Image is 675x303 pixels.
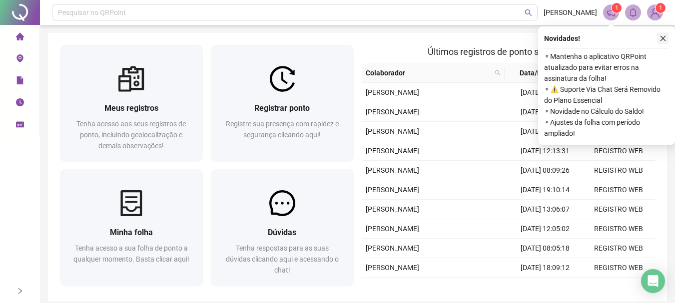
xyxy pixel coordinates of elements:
td: [DATE] 12:13:31 [508,141,582,161]
td: REGISTRO WEB [582,200,655,219]
span: [PERSON_NAME] [366,244,419,252]
span: [PERSON_NAME] [366,166,419,174]
span: bell [629,8,638,17]
a: Registrar pontoRegistre sua presença com rapidez e segurança clicando aqui! [211,45,354,161]
td: [DATE] 08:05:35 [508,83,582,102]
span: Minha folha [110,228,153,237]
td: REGISTRO WEB [582,161,655,180]
div: Open Intercom Messenger [641,269,665,293]
span: [PERSON_NAME] [366,205,419,213]
span: Tenha acesso a sua folha de ponto a qualquer momento. Basta clicar aqui! [73,244,189,263]
td: REGISTRO WEB [582,219,655,239]
span: ⚬ Novidade no Cálculo do Saldo! [544,106,669,117]
span: ⚬ Ajustes da folha com período ampliado! [544,117,669,139]
td: REGISTRO WEB [582,180,655,200]
span: 1 [615,4,619,11]
span: Registrar ponto [254,103,310,113]
sup: Atualize o seu contato no menu Meus Dados [656,3,666,13]
td: [DATE] 08:09:26 [508,161,582,180]
span: [PERSON_NAME] [366,88,419,96]
span: [PERSON_NAME] [366,108,419,116]
span: Novidades ! [544,33,580,44]
span: [PERSON_NAME] [544,7,597,18]
span: search [525,9,532,16]
span: home [16,28,24,48]
td: [DATE] 13:06:07 [508,200,582,219]
td: [DATE] 13:44:24 [508,122,582,141]
span: clock-circle [16,94,24,114]
td: REGISTRO WEB [582,258,655,278]
th: Data/Hora [505,63,576,83]
span: Meus registros [104,103,158,113]
a: Meus registrosTenha acesso aos seus registros de ponto, incluindo geolocalização e demais observa... [60,45,203,161]
span: [PERSON_NAME] [366,127,419,135]
a: DúvidasTenha respostas para as suas dúvidas clicando aqui e acessando o chat! [211,169,354,286]
span: [PERSON_NAME] [366,186,419,194]
td: [DATE] 12:05:02 [508,219,582,239]
td: [DATE] 08:05:18 [508,239,582,258]
td: [DATE] 18:09:12 [508,258,582,278]
span: Dúvidas [268,228,296,237]
td: REGISTRO WEB [582,278,655,297]
td: REGISTRO WEB [582,239,655,258]
span: [PERSON_NAME] [366,225,419,233]
span: file [16,72,24,92]
span: ⚬ Mantenha o aplicativo QRPoint atualizado para evitar erros na assinatura da folha! [544,51,669,84]
td: [DATE] 19:10:14 [508,180,582,200]
span: search [493,65,503,80]
span: [PERSON_NAME] [366,264,419,272]
span: Colaborador [366,67,491,78]
span: 1 [659,4,663,11]
span: Data/Hora [509,67,564,78]
span: right [16,288,23,295]
span: [PERSON_NAME] [366,147,419,155]
span: schedule [16,116,24,136]
td: REGISTRO WEB [582,141,655,161]
td: [DATE] 19:25:55 [508,102,582,122]
span: ⚬ ⚠️ Suporte Via Chat Será Removido do Plano Essencial [544,84,669,106]
span: search [495,70,501,76]
span: environment [16,50,24,70]
span: close [660,35,667,42]
span: Tenha acesso aos seus registros de ponto, incluindo geolocalização e demais observações! [76,120,186,150]
span: Registre sua presença com rapidez e segurança clicando aqui! [226,120,339,139]
span: Últimos registros de ponto sincronizados [428,46,589,57]
a: Minha folhaTenha acesso a sua folha de ponto a qualquer momento. Basta clicar aqui! [60,169,203,286]
td: [DATE] 12:59:21 [508,278,582,297]
img: 90505 [648,5,663,20]
span: Tenha respostas para as suas dúvidas clicando aqui e acessando o chat! [226,244,339,274]
span: notification [607,8,616,17]
sup: 1 [612,3,622,13]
